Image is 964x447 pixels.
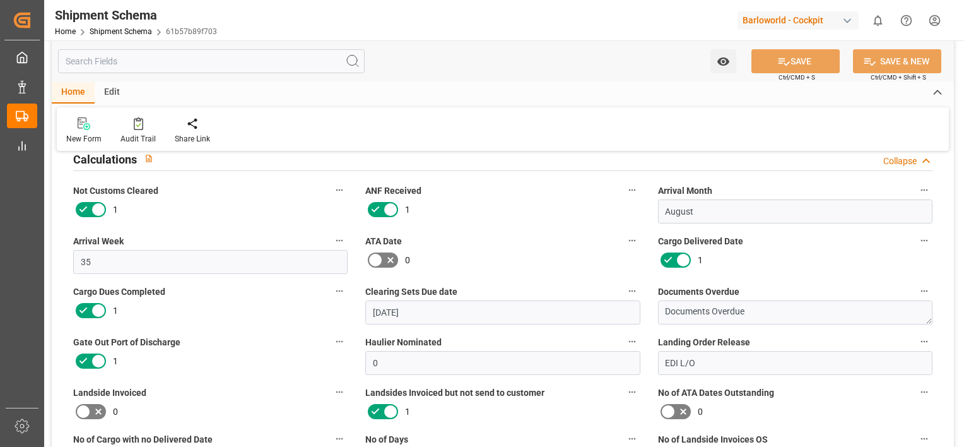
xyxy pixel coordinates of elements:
button: Barloworld - Cockpit [738,8,864,32]
span: Arrival Week [73,235,124,248]
a: Home [55,27,76,36]
span: Not Customs Cleared [73,184,158,198]
button: No of Days [624,431,640,447]
span: No of Landside Invoices OS [658,433,768,446]
span: 1 [113,304,118,318]
span: 1 [405,203,410,217]
button: No of Landside Invoices OS [916,431,932,447]
button: Cargo Dues Completed [331,283,348,299]
span: No of Days [365,433,408,446]
button: Arrival Week [331,232,348,249]
span: 1 [113,355,118,368]
span: 0 [405,254,410,267]
button: Clearing Sets Due date [624,283,640,299]
span: Landsides Invoiced but not send to customer [365,386,544,400]
span: No of Cargo with no Delivered Date [73,433,213,446]
div: Collapse [883,155,917,168]
a: Shipment Schema [90,27,152,36]
span: 0 [698,405,703,419]
button: Help Center [892,6,920,35]
button: Gate Out Port of Discharge [331,333,348,350]
span: Clearing Sets Due date [365,285,457,299]
div: Barloworld - Cockpit [738,11,859,30]
button: show 0 new notifications [864,6,892,35]
span: No of ATA Dates Outstanding [658,386,774,400]
button: ANF Received [624,182,640,198]
div: Shipment Schema [55,6,217,25]
span: Gate Out Port of Discharge [73,336,180,349]
span: 1 [405,405,410,419]
span: Ctrl/CMD + Shift + S [871,73,926,82]
span: Landing Order Release [658,336,750,349]
span: Ctrl/CMD + S [779,73,815,82]
textarea: Documents Overdue [658,301,932,325]
button: No of Cargo with no Delivered Date [331,431,348,447]
button: Cargo Delivered Date [916,232,932,249]
span: Landside Invoiced [73,386,146,400]
div: Home [52,82,95,104]
span: Cargo Delivered Date [658,235,743,248]
button: Landsides Invoiced but not send to customer [624,384,640,400]
span: Cargo Dues Completed [73,285,165,299]
span: ANF Received [365,184,421,198]
span: 1 [113,203,118,217]
button: Not Customs Cleared [331,182,348,198]
button: SAVE & NEW [853,49,941,73]
span: 1 [698,254,703,267]
button: ATA Date [624,232,640,249]
div: Edit [95,82,129,104]
span: 0 [113,405,118,419]
span: ATA Date [365,235,402,248]
button: View description [137,146,161,170]
div: New Form [66,133,102,145]
button: Documents Overdue [916,283,932,299]
input: Search Fields [58,49,365,73]
button: Arrival Month [916,182,932,198]
button: Landing Order Release [916,333,932,350]
button: Haulier Nominated [624,333,640,350]
button: No of ATA Dates Outstanding [916,384,932,400]
button: SAVE [751,49,840,73]
input: DD.MM.YYYY [365,301,640,325]
span: Haulier Nominated [365,336,442,349]
h2: Calculations [73,151,137,168]
span: Documents Overdue [658,285,739,299]
div: Share Link [175,133,210,145]
button: Landside Invoiced [331,384,348,400]
div: Audit Trail [120,133,156,145]
button: open menu [710,49,736,73]
span: Arrival Month [658,184,712,198]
